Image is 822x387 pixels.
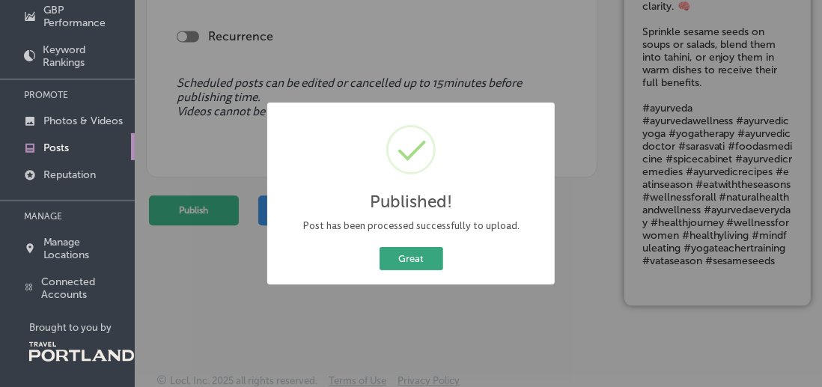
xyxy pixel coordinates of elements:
p: Manage Locations [43,236,127,261]
div: Post has been processed successfully to upload. [278,219,544,233]
img: Travel Portland [29,342,134,362]
p: Brought to you by [29,322,135,333]
p: Connected Accounts [41,275,127,301]
p: Keyword Rankings [43,43,127,69]
p: Reputation [43,168,96,181]
button: Great [380,247,443,270]
p: GBP Performance [43,4,127,29]
p: Photos & Videos [43,115,123,127]
h2: Published! [370,192,452,212]
p: Posts [43,141,69,154]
